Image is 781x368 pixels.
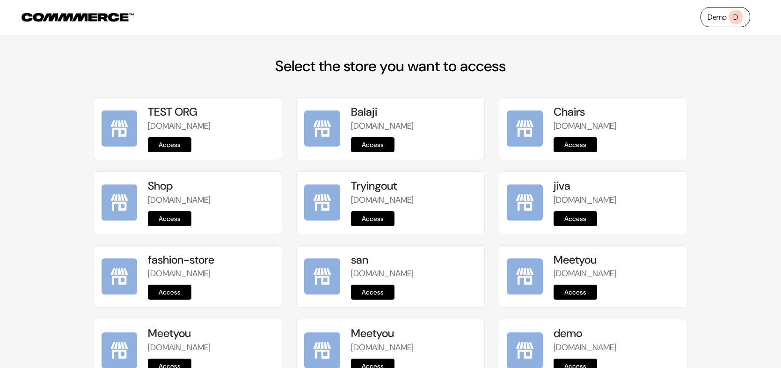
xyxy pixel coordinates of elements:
[729,10,743,24] span: D
[351,253,477,267] h5: san
[148,194,274,206] p: [DOMAIN_NAME]
[148,341,274,354] p: [DOMAIN_NAME]
[22,13,134,22] img: COMMMERCE
[507,110,543,147] img: Chairs
[554,267,679,280] p: [DOMAIN_NAME]
[304,184,340,221] img: Tryingout
[148,137,191,152] a: Access
[554,285,597,300] a: Access
[148,179,274,193] h5: Shop
[351,211,394,226] a: Access
[554,105,679,119] h5: Chairs
[304,258,340,294] img: san
[148,120,274,132] p: [DOMAIN_NAME]
[148,267,274,280] p: [DOMAIN_NAME]
[148,285,191,300] a: Access
[304,110,340,147] img: Balaji
[351,120,477,132] p: [DOMAIN_NAME]
[102,184,138,221] img: Shop
[94,57,688,75] h2: Select the store you want to access
[351,194,477,206] p: [DOMAIN_NAME]
[351,285,394,300] a: Access
[507,258,543,294] img: Meetyou
[148,105,274,119] h5: TEST ORG
[507,184,543,221] img: jiva
[102,110,138,147] img: TEST ORG
[148,211,191,226] a: Access
[554,327,679,340] h5: demo
[148,253,274,267] h5: fashion-store
[554,194,679,206] p: [DOMAIN_NAME]
[554,341,679,354] p: [DOMAIN_NAME]
[351,179,477,193] h5: Tryingout
[554,179,679,193] h5: jiva
[351,267,477,280] p: [DOMAIN_NAME]
[351,327,477,340] h5: Meetyou
[351,105,477,119] h5: Balaji
[554,120,679,132] p: [DOMAIN_NAME]
[701,7,750,27] a: DemoD
[351,341,477,354] p: [DOMAIN_NAME]
[554,137,597,152] a: Access
[351,137,394,152] a: Access
[148,327,274,340] h5: Meetyou
[554,211,597,226] a: Access
[554,253,679,267] h5: Meetyou
[102,258,138,294] img: fashion-store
